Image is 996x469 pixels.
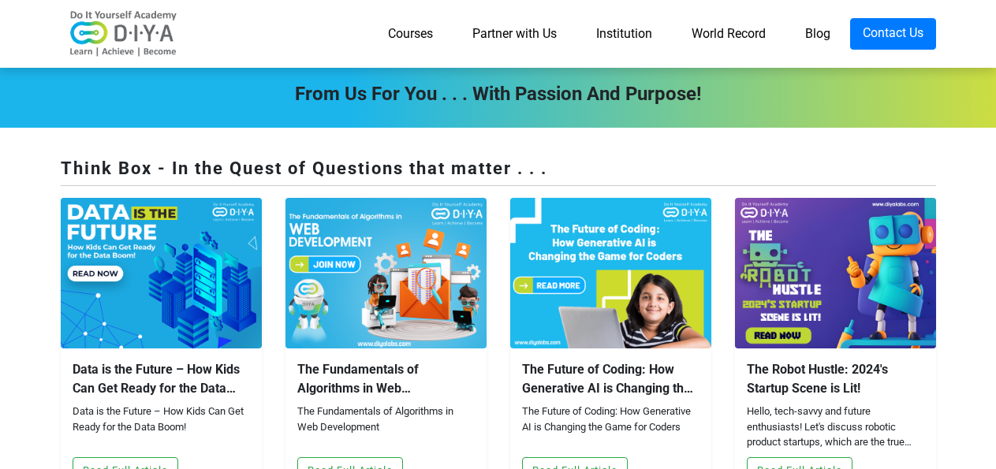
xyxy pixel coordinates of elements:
a: Partner with Us [453,18,576,50]
div: The Fundamentals of Algorithms in Web Development [297,404,475,451]
a: Courses [368,18,453,50]
img: blog-2024042095551.jpg [510,198,711,348]
div: Data is the Future – How Kids Can Get Ready for the Data Boom! [73,360,250,398]
a: Contact Us [850,18,936,50]
a: World Record [672,18,785,50]
div: The Robot Hustle: 2024's Startup Scene is Lit! [747,360,924,398]
div: Data is the Future – How Kids Can Get Ready for the Data Boom! [73,404,250,451]
div: The Fundamentals of Algorithms in Web Development [297,360,475,398]
img: blog-2023121842428.jpg [735,198,936,348]
div: The Future of Coding: How Generative AI is Changing the Game for Coders [522,360,699,398]
a: Institution [576,18,672,50]
img: blog-2024042853928.jpg [285,198,487,348]
img: blog-2024120862518.jpg [61,198,262,348]
img: logo-v2.png [61,10,187,58]
div: Hello, tech-savvy and future enthusiasts! Let's discuss robotic product startups, which are the t... [747,404,924,451]
div: Think Box - In the Quest of Questions that matter . . . [61,155,936,186]
div: From Us For You . . . with Passion and Purpose! [49,80,948,108]
a: Blog [785,18,850,50]
div: The Future of Coding: How Generative AI is Changing the Game for Coders [522,404,699,451]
